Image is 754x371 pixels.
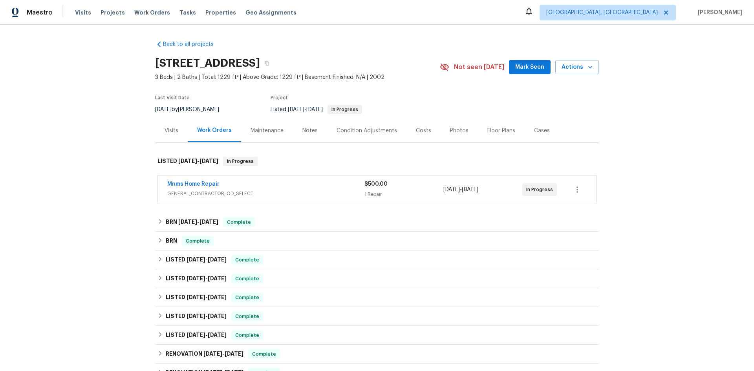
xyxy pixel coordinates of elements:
[155,250,599,269] div: LISTED [DATE]-[DATE]Complete
[27,9,53,16] span: Maestro
[302,127,318,135] div: Notes
[178,158,197,164] span: [DATE]
[167,181,220,187] a: Mnms Home Repair
[232,275,262,283] span: Complete
[232,294,262,302] span: Complete
[306,107,323,112] span: [DATE]
[155,307,599,326] div: LISTED [DATE]-[DATE]Complete
[546,9,658,16] span: [GEOGRAPHIC_DATA], [GEOGRAPHIC_DATA]
[166,293,227,302] h6: LISTED
[187,257,227,262] span: -
[155,40,231,48] a: Back to all projects
[534,127,550,135] div: Cases
[155,345,599,364] div: RENOVATION [DATE]-[DATE]Complete
[462,187,478,192] span: [DATE]
[199,219,218,225] span: [DATE]
[249,350,279,358] span: Complete
[187,294,227,300] span: -
[187,276,205,281] span: [DATE]
[443,187,460,192] span: [DATE]
[288,107,304,112] span: [DATE]
[251,127,284,135] div: Maintenance
[155,73,440,81] span: 3 Beds | 2 Baths | Total: 1229 ft² | Above Grade: 1229 ft² | Basement Finished: N/A | 2002
[155,59,260,67] h2: [STREET_ADDRESS]
[203,351,222,356] span: [DATE]
[562,62,593,72] span: Actions
[364,190,443,198] div: 1 Repair
[157,157,218,166] h6: LISTED
[224,218,254,226] span: Complete
[443,186,478,194] span: -
[166,274,227,283] h6: LISTED
[166,255,227,265] h6: LISTED
[208,313,227,319] span: [DATE]
[183,237,213,245] span: Complete
[454,63,504,71] span: Not seen [DATE]
[208,257,227,262] span: [DATE]
[155,232,599,250] div: BRN Complete
[165,127,178,135] div: Visits
[450,127,469,135] div: Photos
[416,127,431,135] div: Costs
[167,190,364,197] span: GENERAL_CONTRACTOR, OD_SELECT
[187,332,205,338] span: [DATE]
[187,257,205,262] span: [DATE]
[224,157,257,165] span: In Progress
[337,127,397,135] div: Condition Adjustments
[260,56,274,70] button: Copy Address
[155,288,599,307] div: LISTED [DATE]-[DATE]Complete
[364,181,388,187] span: $500.00
[166,217,218,227] h6: BRN
[225,351,243,356] span: [DATE]
[232,331,262,339] span: Complete
[178,219,218,225] span: -
[75,9,91,16] span: Visits
[101,9,125,16] span: Projects
[208,332,227,338] span: [DATE]
[187,313,227,319] span: -
[134,9,170,16] span: Work Orders
[232,256,262,264] span: Complete
[155,105,229,114] div: by [PERSON_NAME]
[245,9,296,16] span: Geo Assignments
[166,331,227,340] h6: LISTED
[526,186,556,194] span: In Progress
[155,95,190,100] span: Last Visit Date
[178,158,218,164] span: -
[155,213,599,232] div: BRN [DATE]-[DATE]Complete
[515,62,544,72] span: Mark Seen
[208,276,227,281] span: [DATE]
[178,219,197,225] span: [DATE]
[187,313,205,319] span: [DATE]
[187,294,205,300] span: [DATE]
[232,313,262,320] span: Complete
[271,95,288,100] span: Project
[155,269,599,288] div: LISTED [DATE]-[DATE]Complete
[487,127,515,135] div: Floor Plans
[155,326,599,345] div: LISTED [DATE]-[DATE]Complete
[203,351,243,356] span: -
[205,9,236,16] span: Properties
[187,332,227,338] span: -
[166,236,177,246] h6: BRN
[197,126,232,134] div: Work Orders
[208,294,227,300] span: [DATE]
[288,107,323,112] span: -
[155,149,599,174] div: LISTED [DATE]-[DATE]In Progress
[555,60,599,75] button: Actions
[166,349,243,359] h6: RENOVATION
[187,276,227,281] span: -
[155,107,172,112] span: [DATE]
[695,9,742,16] span: [PERSON_NAME]
[166,312,227,321] h6: LISTED
[271,107,362,112] span: Listed
[328,107,361,112] span: In Progress
[509,60,551,75] button: Mark Seen
[179,10,196,15] span: Tasks
[199,158,218,164] span: [DATE]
